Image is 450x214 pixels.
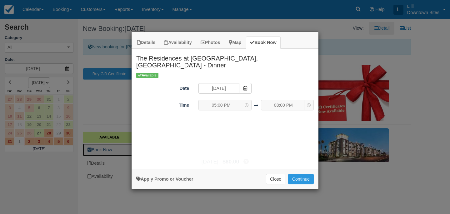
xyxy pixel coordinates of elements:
[132,49,318,166] div: Item Modal
[133,36,159,49] a: Details
[225,36,245,49] a: Map
[266,174,285,184] button: Close
[136,73,158,78] span: Available
[136,177,193,182] a: Apply Voucher
[288,174,314,184] button: Add to Booking
[132,100,194,109] label: Time
[132,49,318,72] h2: The Residences at [GEOGRAPHIC_DATA], [GEOGRAPHIC_DATA] - Dinner
[197,36,224,49] a: Photos
[222,158,239,165] span: $60.00
[132,158,318,166] div: [DATE]:
[160,36,196,49] a: Availability
[246,36,280,49] a: Book Now
[132,83,194,92] label: Date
